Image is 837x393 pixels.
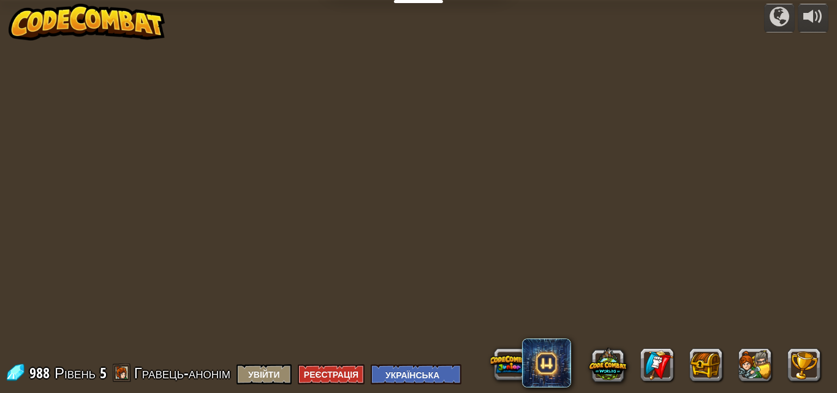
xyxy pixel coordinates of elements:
button: Реєстрація [298,364,365,384]
button: Налаштувати гучність [798,4,828,32]
button: Увійти [237,364,292,384]
span: Рівень [55,363,96,383]
span: 988 [29,363,53,383]
button: CodeCombat Worlds on Roblox [589,345,627,383]
span: Гравець-анонім [134,363,230,383]
a: Клани [641,348,674,381]
button: Предмети [690,348,723,381]
button: Досягнення [788,348,821,381]
span: 5 [100,363,107,383]
button: CodeCombat Junior [491,345,529,383]
button: Герої [739,348,772,381]
span: CodeCombat AI HackStack [522,338,571,387]
button: Кампанії [764,4,795,32]
img: CodeCombat - Learn how to code by playing a game [9,4,165,40]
